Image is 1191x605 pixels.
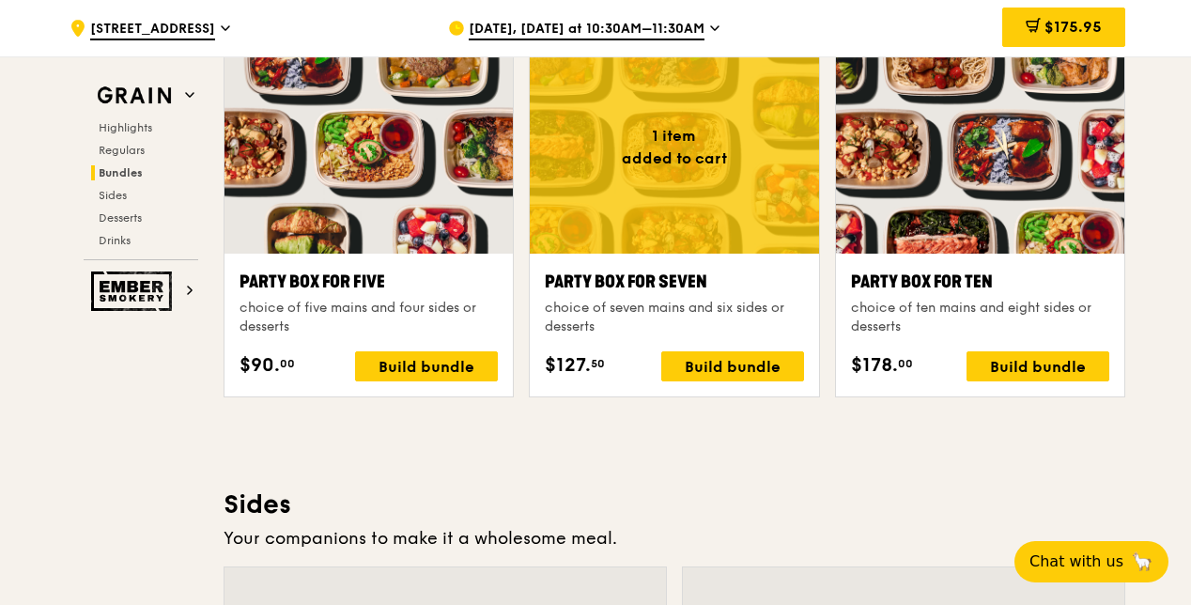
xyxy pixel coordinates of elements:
[224,488,1125,521] h3: Sides
[355,351,498,381] div: Build bundle
[99,121,152,134] span: Highlights
[91,79,178,113] img: Grain web logo
[91,271,178,311] img: Ember Smokery web logo
[661,351,804,381] div: Build bundle
[1131,551,1153,573] span: 🦙
[851,351,898,380] span: $178.
[545,269,803,295] div: Party Box for Seven
[99,234,131,247] span: Drinks
[280,356,295,371] span: 00
[851,299,1109,336] div: choice of ten mains and eight sides or desserts
[469,20,704,40] span: [DATE], [DATE] at 10:30AM–11:30AM
[99,189,127,202] span: Sides
[224,525,1125,551] div: Your companions to make it a wholesome meal.
[240,351,280,380] span: $90.
[99,144,145,157] span: Regulars
[898,356,913,371] span: 00
[545,299,803,336] div: choice of seven mains and six sides or desserts
[1014,541,1168,582] button: Chat with us🦙
[240,269,498,295] div: Party Box for Five
[967,351,1109,381] div: Build bundle
[99,166,143,179] span: Bundles
[1029,551,1123,573] span: Chat with us
[851,269,1109,295] div: Party Box for Ten
[90,20,215,40] span: [STREET_ADDRESS]
[99,211,142,225] span: Desserts
[545,351,591,380] span: $127.
[591,356,605,371] span: 50
[1044,18,1102,36] span: $175.95
[240,299,498,336] div: choice of five mains and four sides or desserts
